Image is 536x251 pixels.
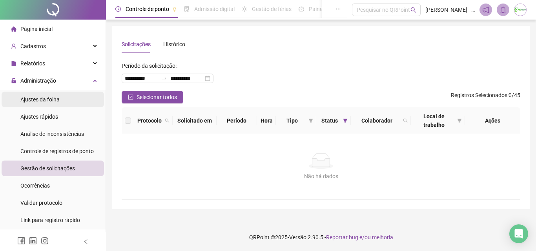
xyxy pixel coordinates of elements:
[20,60,45,67] span: Relatórios
[500,6,507,13] span: bell
[20,26,53,32] span: Página inicial
[106,224,536,251] footer: QRPoint © 2025 - 2.90.5 -
[194,6,235,12] span: Admissão digital
[451,92,507,98] span: Registros Selecionados
[122,40,151,49] div: Solicitações
[20,148,94,154] span: Controle de registros de ponto
[161,75,167,81] span: swap-right
[20,131,84,137] span: Análise de inconsistências
[410,7,416,13] span: search
[20,114,58,120] span: Ajustes rápidos
[425,5,475,14] span: [PERSON_NAME] - RS ENGENHARIA
[20,182,50,189] span: Ocorrências
[307,115,315,126] span: filter
[217,107,257,134] th: Período
[165,118,170,123] span: search
[509,224,528,243] div: Open Intercom Messenger
[83,239,89,244] span: left
[354,116,400,125] span: Colaborador
[468,116,517,125] div: Ações
[29,237,37,245] span: linkedin
[20,96,60,103] span: Ajustes da folha
[335,6,341,12] span: ellipsis
[299,6,304,12] span: dashboard
[514,4,526,16] img: 29220
[456,110,463,131] span: filter
[482,6,489,13] span: notification
[341,115,349,126] span: filter
[128,94,133,100] span: check-square
[309,6,339,12] span: Painel do DP
[401,115,409,126] span: search
[20,200,62,206] span: Validar protocolo
[257,107,276,134] th: Hora
[122,91,183,103] button: Selecionar todos
[326,234,393,240] span: Reportar bug e/ou melhoria
[20,43,46,49] span: Cadastros
[20,165,75,172] span: Gestão de solicitações
[126,6,169,12] span: Controle de ponto
[115,6,121,12] span: clock-circle
[161,75,167,81] span: to
[17,237,25,245] span: facebook
[20,78,56,84] span: Administração
[451,91,520,103] span: : 0 / 45
[279,116,305,125] span: Tipo
[163,115,171,126] span: search
[172,7,177,12] span: pushpin
[319,116,340,125] span: Status
[242,6,247,12] span: sun
[184,6,190,12] span: file-done
[137,116,162,125] span: Protocolo
[11,61,16,66] span: file
[308,118,313,123] span: filter
[403,118,408,123] span: search
[122,60,180,72] label: Período da solicitação
[173,107,217,134] th: Solicitado em
[252,6,292,12] span: Gestão de férias
[11,43,16,49] span: user-add
[457,118,462,123] span: filter
[11,78,16,83] span: lock
[163,40,185,49] div: Histórico
[131,172,511,181] div: Não há dados
[289,234,306,240] span: Versão
[343,118,348,123] span: filter
[20,217,80,223] span: Link para registro rápido
[11,26,16,32] span: home
[137,93,177,101] span: Selecionar todos
[414,112,454,129] span: Local de trabalho
[41,237,49,245] span: instagram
